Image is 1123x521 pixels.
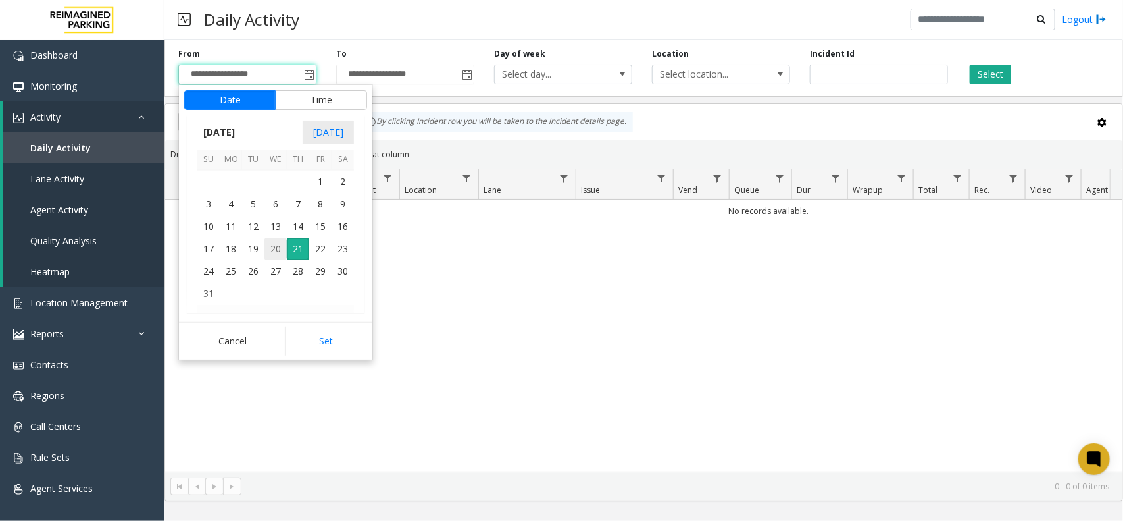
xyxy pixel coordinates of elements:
span: Wrapup [853,184,883,196]
span: Regions [30,389,64,402]
img: 'icon' [13,82,24,92]
td: Monday, August 11, 2025 [220,215,242,238]
span: 27 [264,260,287,283]
td: Saturday, August 16, 2025 [332,215,354,238]
button: Select [970,65,1011,84]
span: 26 [242,260,264,283]
td: Tuesday, August 5, 2025 [242,193,264,215]
span: 9 [332,193,354,215]
h3: Daily Activity [197,3,306,36]
span: 8 [309,193,332,215]
button: Date tab [184,90,276,110]
span: 31 [197,283,220,305]
label: Day of week [494,48,545,60]
span: Quality Analysis [30,234,97,247]
td: Friday, August 8, 2025 [309,193,332,215]
img: 'icon' [13,360,24,371]
td: Tuesday, August 26, 2025 [242,260,264,283]
img: 'icon' [13,51,24,61]
td: Thursday, August 28, 2025 [287,260,309,283]
span: 13 [264,215,287,238]
td: Wednesday, August 20, 2025 [264,238,287,260]
div: Drag a column header and drop it here to group by that column [165,143,1122,166]
td: Monday, August 25, 2025 [220,260,242,283]
th: Th [287,150,309,170]
a: Daily Activity [3,132,164,163]
th: Mo [220,150,242,170]
td: Saturday, August 2, 2025 [332,171,354,193]
td: Thursday, August 7, 2025 [287,193,309,215]
span: 14 [287,215,309,238]
a: Lane Filter Menu [555,169,573,187]
span: Video [1030,184,1052,196]
span: 3 [197,193,220,215]
span: 29 [309,260,332,283]
td: Wednesday, August 13, 2025 [264,215,287,238]
label: Incident Id [810,48,855,60]
td: Tuesday, August 19, 2025 [242,238,264,260]
a: Dur Filter Menu [827,169,845,187]
span: Queue [734,184,759,196]
label: From [178,48,200,60]
span: Toggle popup [301,65,316,84]
td: Wednesday, August 6, 2025 [264,193,287,215]
td: Friday, August 15, 2025 [309,215,332,238]
span: 4 [220,193,242,215]
a: Rec. Filter Menu [1005,169,1022,187]
a: Quality Analysis [3,225,164,256]
span: Dashboard [30,49,78,61]
a: Activity [3,101,164,132]
a: Queue Filter Menu [771,169,789,187]
span: Total [918,184,937,196]
td: Thursday, August 14, 2025 [287,215,309,238]
a: Logout [1062,13,1107,26]
span: [DATE] [197,123,241,142]
span: 21 [287,238,309,260]
button: Time tab [275,90,367,110]
span: Rule Sets [30,451,70,464]
img: 'icon' [13,329,24,340]
th: Su [197,150,220,170]
div: By clicking Incident row you will be taken to the incident details page. [359,112,633,132]
span: Activity [30,111,61,123]
span: Reports [30,327,64,340]
th: We [264,150,287,170]
span: Dur [797,184,811,196]
div: Data table [165,169,1122,472]
span: Lane [484,184,501,196]
td: Saturday, August 23, 2025 [332,238,354,260]
span: Lane Activity [30,173,84,185]
span: 11 [220,215,242,238]
img: 'icon' [13,484,24,495]
span: 23 [332,238,354,260]
td: Monday, August 18, 2025 [220,238,242,260]
span: 20 [264,238,287,260]
span: Contacts [30,358,68,371]
img: pageIcon [178,3,191,36]
td: Friday, August 22, 2025 [309,238,332,260]
a: Location Filter Menu [458,169,476,187]
kendo-pager-info: 0 - 0 of 0 items [249,481,1109,492]
span: 12 [242,215,264,238]
th: Tu [242,150,264,170]
td: Wednesday, August 27, 2025 [264,260,287,283]
span: Agent Activity [30,204,88,216]
a: Lane Activity [3,163,164,194]
span: 10 [197,215,220,238]
span: Rec. [974,184,989,196]
span: 5 [242,193,264,215]
span: 25 [220,260,242,283]
span: Toggle popup [459,65,474,84]
img: 'icon' [13,113,24,123]
td: Saturday, August 30, 2025 [332,260,354,283]
a: Total Filter Menu [949,169,966,187]
td: Sunday, August 3, 2025 [197,193,220,215]
img: 'icon' [13,391,24,402]
span: [DATE] [303,121,354,144]
td: Monday, August 4, 2025 [220,193,242,215]
a: Heatmap [3,256,164,287]
span: 22 [309,238,332,260]
span: 28 [287,260,309,283]
span: 1 [309,171,332,193]
a: Agent Activity [3,194,164,225]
